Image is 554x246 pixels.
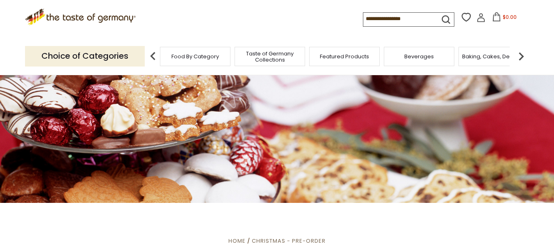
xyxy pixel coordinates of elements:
span: $0.00 [503,14,517,21]
p: Choice of Categories [25,46,145,66]
img: previous arrow [145,48,161,64]
a: Baking, Cakes, Desserts [462,53,526,60]
a: Christmas - PRE-ORDER [252,237,326,245]
a: Food By Category [171,53,219,60]
button: $0.00 [487,12,522,25]
a: Beverages [404,53,434,60]
img: next arrow [513,48,529,64]
a: Home [228,237,246,245]
a: Taste of Germany Collections [237,51,303,63]
a: Featured Products [320,53,369,60]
